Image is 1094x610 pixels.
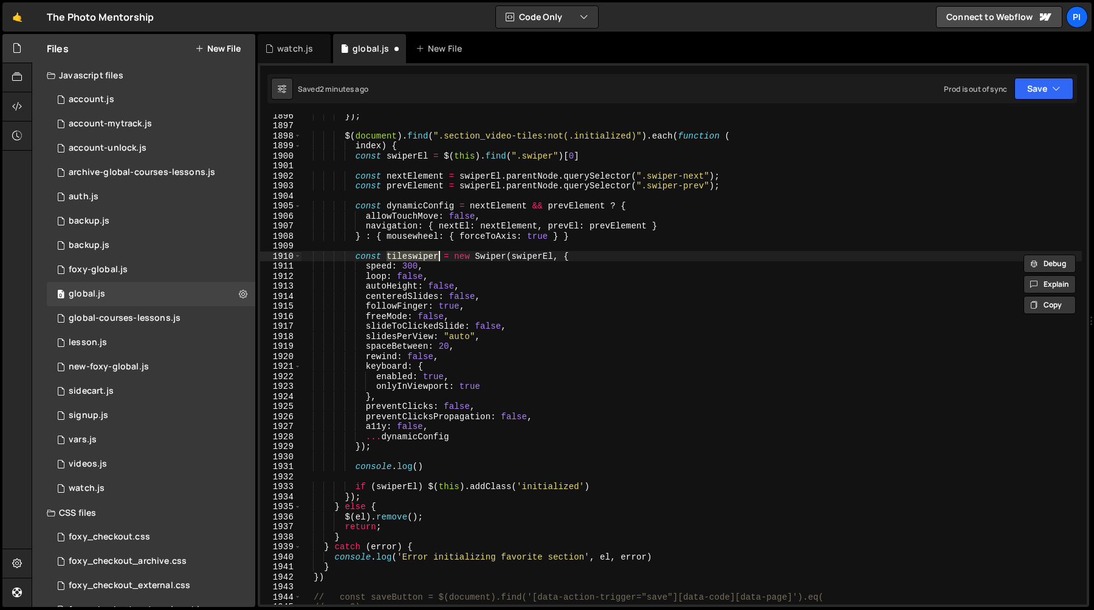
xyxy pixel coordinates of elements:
[260,332,301,342] div: 1918
[1023,255,1076,273] button: Debug
[260,552,301,563] div: 1940
[260,211,301,222] div: 1906
[936,6,1062,28] a: Connect to Webflow
[260,382,301,392] div: 1923
[260,312,301,322] div: 1916
[260,542,301,552] div: 1939
[69,410,108,421] div: signup.js
[2,2,32,32] a: 🤙
[69,556,187,567] div: foxy_checkout_archive.css
[69,313,181,324] div: global-courses-lessons.js
[353,43,389,55] div: global.js
[260,522,301,532] div: 1937
[69,191,98,202] div: auth.js
[57,290,64,300] span: 0
[47,258,255,282] div: 13533/34219.js
[260,452,301,462] div: 1930
[260,582,301,592] div: 1943
[260,252,301,262] div: 1910
[260,201,301,211] div: 1905
[298,84,368,94] div: Saved
[260,161,301,171] div: 1901
[69,434,97,445] div: vars.js
[260,292,301,302] div: 1914
[260,482,301,492] div: 1933
[260,281,301,292] div: 1913
[69,94,114,105] div: account.js
[69,216,109,227] div: backup.js
[260,171,301,182] div: 1902
[260,442,301,452] div: 1929
[260,502,301,512] div: 1935
[260,231,301,242] div: 1908
[260,562,301,572] div: 1941
[47,379,255,403] div: 13533/43446.js
[260,462,301,472] div: 1931
[260,532,301,543] div: 1938
[69,167,215,178] div: archive-global-courses-lessons.js
[69,386,114,397] div: sidecart.js
[47,403,255,428] div: 13533/35364.js
[260,181,301,191] div: 1903
[47,331,255,355] div: 13533/35472.js
[260,512,301,523] div: 1936
[260,241,301,252] div: 1909
[1023,296,1076,314] button: Copy
[47,10,154,24] div: The Photo Mentorship
[260,372,301,382] div: 1922
[69,240,109,251] div: backup.js
[47,355,255,379] div: 13533/40053.js
[69,532,150,543] div: foxy_checkout.css
[47,136,255,160] div: 13533/41206.js
[260,572,301,583] div: 1942
[260,341,301,352] div: 1919
[260,422,301,432] div: 1927
[47,42,69,55] h2: Files
[260,321,301,332] div: 1917
[69,289,105,300] div: global.js
[944,84,1007,94] div: Prod is out of sync
[260,131,301,142] div: 1898
[260,221,301,231] div: 1907
[69,337,107,348] div: lesson.js
[320,84,368,94] div: 2 minutes ago
[260,402,301,412] div: 1925
[47,282,255,306] div: 13533/39483.js
[1066,6,1088,28] a: Pi
[260,432,301,442] div: 1928
[47,87,255,112] div: 13533/34220.js
[69,580,190,591] div: foxy_checkout_external.css
[47,209,255,233] div: 13533/45031.js
[47,549,255,574] div: 13533/44030.css
[260,412,301,422] div: 1926
[47,185,255,209] div: 13533/34034.js
[195,44,241,53] button: New File
[260,472,301,482] div: 1932
[47,525,255,549] div: 13533/38507.css
[496,6,598,28] button: Code Only
[47,112,255,136] div: 13533/38628.js
[260,272,301,282] div: 1912
[32,63,255,87] div: Javascript files
[260,362,301,372] div: 1921
[260,141,301,151] div: 1899
[47,428,255,452] div: 13533/38978.js
[260,121,301,131] div: 1897
[69,118,152,129] div: account-mytrack.js
[260,111,301,122] div: 1896
[416,43,467,55] div: New File
[47,306,255,331] div: 13533/35292.js
[69,362,149,372] div: new-foxy-global.js
[69,483,105,494] div: watch.js
[47,476,255,501] div: 13533/38527.js
[32,501,255,525] div: CSS files
[260,151,301,162] div: 1900
[277,43,313,55] div: watch.js
[1014,78,1073,100] button: Save
[260,261,301,272] div: 1911
[260,352,301,362] div: 1920
[260,301,301,312] div: 1915
[260,592,301,603] div: 1944
[47,233,255,258] div: 13533/45030.js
